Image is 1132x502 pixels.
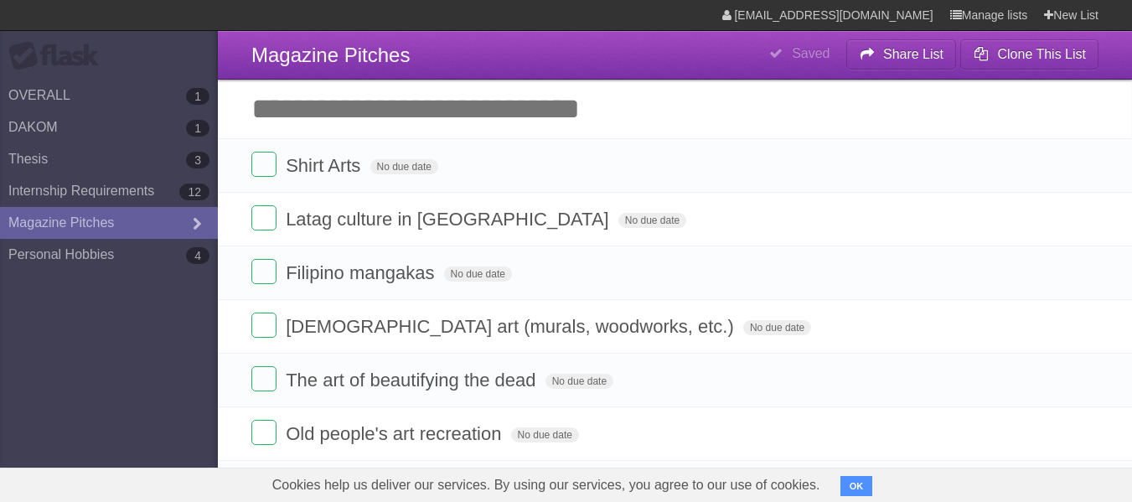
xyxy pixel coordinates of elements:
label: Done [251,366,277,391]
button: Clone This List [960,39,1098,70]
b: Share List [883,47,943,61]
span: [DEMOGRAPHIC_DATA] art (murals, woodworks, etc.) [286,316,738,337]
span: Old people's art recreation [286,423,505,444]
b: 3 [186,152,209,168]
span: Filipino mangakas [286,262,438,283]
label: Done [251,205,277,230]
span: The art of beautifying the dead [286,370,540,391]
b: 1 [186,120,209,137]
span: No due date [444,267,512,282]
span: No due date [618,213,686,228]
span: Shirt Arts [286,155,364,176]
span: Magazine Pitches [251,44,410,66]
button: Share List [846,39,957,70]
b: Clone This List [997,47,1086,61]
div: Flask [8,41,109,71]
span: No due date [545,374,613,389]
b: 12 [179,184,209,200]
label: Done [251,313,277,338]
span: No due date [370,159,438,174]
b: 1 [186,88,209,105]
label: Done [251,420,277,445]
span: Cookies help us deliver our services. By using our services, you agree to our use of cookies. [256,468,837,502]
button: OK [840,476,873,496]
span: Latag culture in [GEOGRAPHIC_DATA] [286,209,613,230]
label: Done [251,259,277,284]
label: Done [251,152,277,177]
b: 4 [186,247,209,264]
span: No due date [743,320,811,335]
span: No due date [511,427,579,442]
b: Saved [792,46,830,60]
